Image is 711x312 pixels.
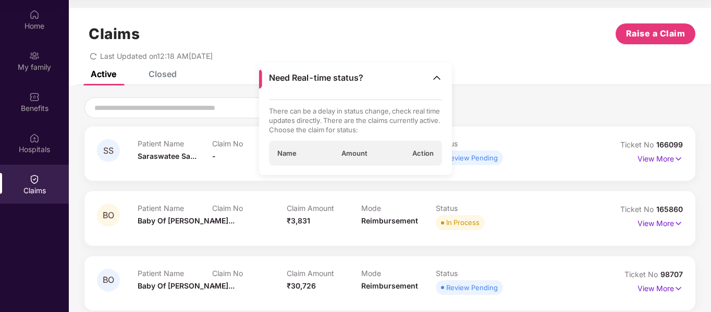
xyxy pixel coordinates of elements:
[287,216,310,225] span: ₹3,831
[620,140,656,149] span: Ticket No
[638,280,683,294] p: View More
[674,218,683,229] img: svg+xml;base64,PHN2ZyB4bWxucz0iaHR0cDovL3d3dy53My5vcmcvMjAwMC9zdmciIHdpZHRoPSIxNyIgaGVpZ2h0PSIxNy...
[341,148,367,158] span: Amount
[446,282,498,293] div: Review Pending
[674,153,683,165] img: svg+xml;base64,PHN2ZyB4bWxucz0iaHR0cDovL3d3dy53My5vcmcvMjAwMC9zdmciIHdpZHRoPSIxNyIgaGVpZ2h0PSIxNy...
[638,215,683,229] p: View More
[269,106,443,134] p: There can be a delay in status change, check real time updates directly. There are the claims cur...
[29,133,40,143] img: svg+xml;base64,PHN2ZyBpZD0iSG9zcGl0YWxzIiB4bWxucz0iaHR0cDovL3d3dy53My5vcmcvMjAwMC9zdmciIHdpZHRoPS...
[103,211,114,220] span: BO
[674,283,683,294] img: svg+xml;base64,PHN2ZyB4bWxucz0iaHR0cDovL3d3dy53My5vcmcvMjAwMC9zdmciIHdpZHRoPSIxNyIgaGVpZ2h0PSIxNy...
[436,204,510,213] p: Status
[287,269,361,278] p: Claim Amount
[269,72,363,83] span: Need Real-time status?
[29,9,40,20] img: svg+xml;base64,PHN2ZyBpZD0iSG9tZSIgeG1sbnM9Imh0dHA6Ly93d3cudzMub3JnLzIwMDAvc3ZnIiB3aWR0aD0iMjAiIG...
[656,205,683,214] span: 165860
[138,152,197,160] span: Saraswatee Sa...
[436,269,510,278] p: Status
[412,148,434,158] span: Action
[616,23,695,44] button: Raise a Claim
[89,25,140,43] h1: Claims
[138,139,212,148] p: Patient Name
[100,52,213,60] span: Last Updated on 12:18 AM[DATE]
[361,269,436,278] p: Mode
[287,204,361,213] p: Claim Amount
[212,139,287,148] p: Claim No
[361,204,436,213] p: Mode
[90,52,97,60] span: redo
[620,205,656,214] span: Ticket No
[436,139,510,148] p: Status
[212,204,287,213] p: Claim No
[656,140,683,149] span: 166099
[626,27,685,40] span: Raise a Claim
[361,216,418,225] span: Reimbursement
[138,269,212,278] p: Patient Name
[212,281,216,290] span: -
[638,151,683,165] p: View More
[212,216,216,225] span: -
[446,217,480,228] div: In Process
[29,174,40,184] img: svg+xml;base64,PHN2ZyBpZD0iQ2xhaW0iIHhtbG5zPSJodHRwOi8vd3d3LnczLm9yZy8yMDAwL3N2ZyIgd2lkdGg9IjIwIi...
[138,281,235,290] span: Baby Of [PERSON_NAME]...
[149,69,177,79] div: Closed
[361,281,418,290] span: Reimbursement
[212,152,216,160] span: -
[660,270,683,279] span: 98707
[103,276,114,284] span: BO
[212,269,287,278] p: Claim No
[277,148,297,158] span: Name
[138,204,212,213] p: Patient Name
[624,270,660,279] span: Ticket No
[432,72,442,83] img: Toggle Icon
[138,216,235,225] span: Baby Of [PERSON_NAME]...
[287,281,316,290] span: ₹30,726
[103,146,114,155] span: SS
[29,92,40,102] img: svg+xml;base64,PHN2ZyBpZD0iQmVuZWZpdHMiIHhtbG5zPSJodHRwOi8vd3d3LnczLm9yZy8yMDAwL3N2ZyIgd2lkdGg9Ij...
[91,69,116,79] div: Active
[29,51,40,61] img: svg+xml;base64,PHN2ZyB3aWR0aD0iMjAiIGhlaWdodD0iMjAiIHZpZXdCb3g9IjAgMCAyMCAyMCIgZmlsbD0ibm9uZSIgeG...
[446,153,498,163] div: Review Pending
